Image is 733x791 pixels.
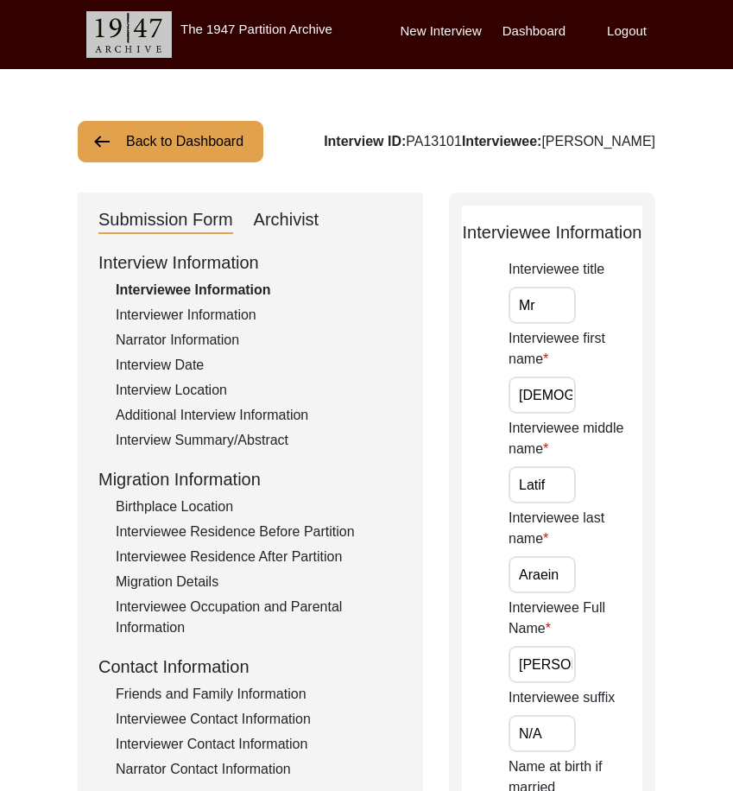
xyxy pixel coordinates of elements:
div: Migration Information [98,466,402,492]
div: Interview Summary/Abstract [116,430,402,451]
div: Interviewer Contact Information [116,734,402,755]
div: Interview Date [116,355,402,376]
div: Interviewee Information [462,219,642,245]
div: Interviewee Information [116,280,402,301]
div: Narrator Contact Information [116,759,402,780]
img: header-logo.png [86,11,172,58]
div: Interviewee Occupation and Parental Information [116,597,402,638]
div: Additional Interview Information [116,405,402,426]
b: Interview ID: [324,134,406,149]
div: Interviewee Residence After Partition [116,547,402,567]
label: Interviewee first name [509,328,642,370]
div: Interviewee Residence Before Partition [116,522,402,542]
label: Interviewee middle name [509,418,642,459]
div: Interview Information [98,250,402,275]
div: Archivist [254,206,319,234]
label: Interviewee last name [509,508,642,549]
label: Dashboard [502,22,566,41]
div: Contact Information [98,654,402,680]
button: Back to Dashboard [78,121,263,162]
label: New Interview [401,22,482,41]
div: Friends and Family Information [116,684,402,705]
div: Interview Location [116,380,402,401]
div: PA13101 [PERSON_NAME] [324,131,655,152]
div: Birthplace Location [116,497,402,517]
label: Logout [607,22,647,41]
b: Interviewee: [462,134,541,149]
label: Interviewee title [509,259,604,280]
div: Submission Form [98,206,233,234]
div: Narrator Information [116,330,402,351]
div: Interviewer Information [116,305,402,326]
div: Migration Details [116,572,402,592]
div: Interviewee Contact Information [116,709,402,730]
label: The 1947 Partition Archive [180,22,332,36]
label: Interviewee Full Name [509,598,642,639]
label: Interviewee suffix [509,687,615,708]
img: arrow-left.png [92,131,112,152]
